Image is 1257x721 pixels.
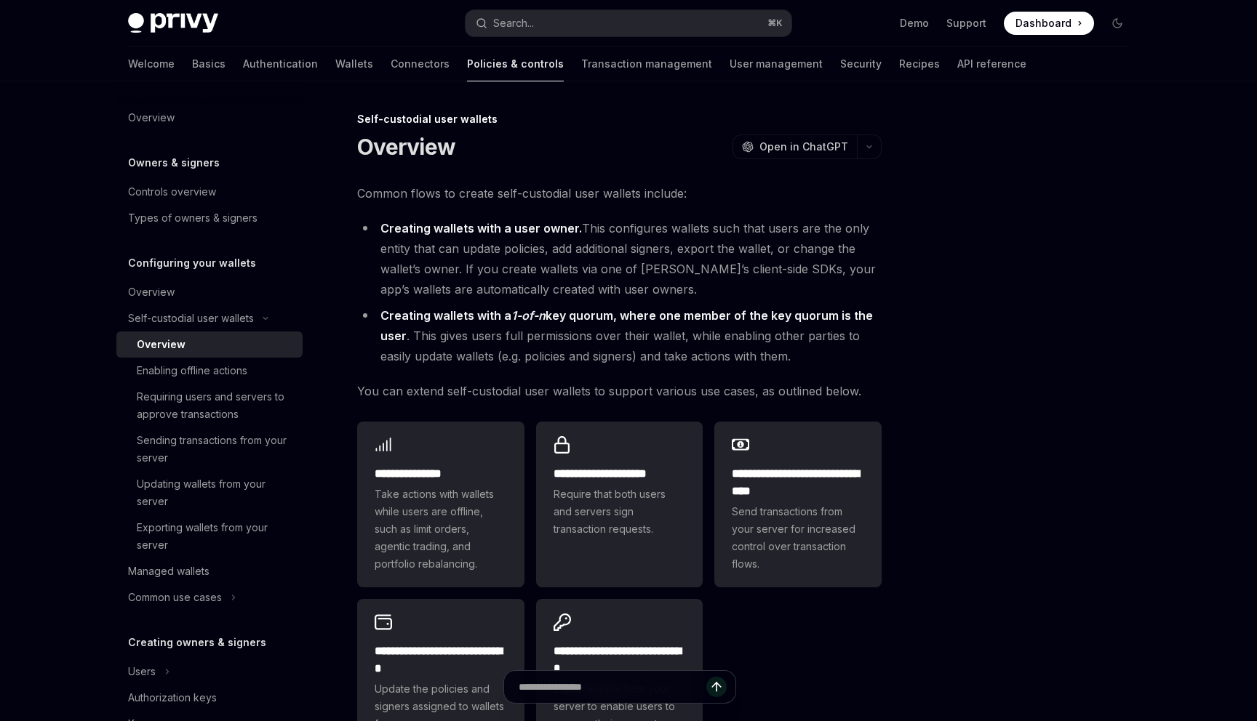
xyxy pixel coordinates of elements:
[128,310,254,327] div: Self-custodial user wallets
[706,677,727,697] button: Send message
[137,362,247,379] div: Enabling offline actions
[357,112,882,126] div: Self-custodial user wallets
[128,47,175,81] a: Welcome
[116,658,303,685] button: Users
[759,140,848,154] span: Open in ChatGPT
[946,16,986,31] a: Support
[116,358,303,384] a: Enabling offline actions
[732,503,864,573] span: Send transactions from your server for increased control over transaction flows.
[137,519,294,554] div: Exporting wallets from your server
[554,486,686,538] span: Require that both users and servers sign transaction requests.
[899,47,940,81] a: Recipes
[493,15,534,32] div: Search...
[467,47,564,81] a: Policies & controls
[957,47,1026,81] a: API reference
[128,663,156,680] div: Users
[116,685,303,711] a: Authorization keys
[767,17,783,29] span: ⌘ K
[1015,16,1072,31] span: Dashboard
[192,47,226,81] a: Basics
[128,589,222,606] div: Common use cases
[243,47,318,81] a: Authentication
[116,427,303,471] a: Sending transactions from your server
[116,179,303,205] a: Controls overview
[128,209,258,227] div: Types of owners & signers
[128,13,218,33] img: dark logo
[357,183,882,204] span: Common flows to create self-custodial user wallets include:
[128,689,217,706] div: Authorization keys
[519,671,706,703] input: Ask a question...
[137,432,294,467] div: Sending transactions from your server
[335,47,373,81] a: Wallets
[1004,12,1094,35] a: Dashboard
[357,305,882,366] li: . This gives users full permissions over their wallet, while enabling other parties to easily upd...
[116,305,303,331] button: Self-custodial user wallets
[357,218,882,299] li: This configures wallets such that users are the only entity that can update policies, add additio...
[380,308,873,343] strong: Creating wallets with a key quorum, where one member of the key quorum is the user
[116,331,303,358] a: Overview
[137,388,294,423] div: Requiring users and servers to approve transactions
[116,515,303,558] a: Exporting wallets from your server
[128,283,175,301] div: Overview
[116,558,303,584] a: Managed wallets
[733,134,857,159] button: Open in ChatGPT
[581,47,712,81] a: Transaction management
[357,134,455,160] h1: Overview
[466,10,791,36] button: Search...⌘K
[511,308,546,323] em: 1-of-n
[128,563,209,580] div: Managed wallets
[116,584,303,611] button: Common use cases
[116,205,303,231] a: Types of owners & signers
[116,471,303,515] a: Updating wallets from your server
[1106,12,1129,35] button: Toggle dark mode
[116,105,303,131] a: Overview
[380,221,582,235] strong: Creating wallets with a user owner.
[128,154,220,172] h5: Owners & signers
[900,16,929,31] a: Demo
[840,47,882,81] a: Security
[375,486,507,573] span: Take actions with wallets while users are offline, such as limit orders, agentic trading, and por...
[730,47,823,81] a: User management
[128,183,216,201] div: Controls overview
[116,279,303,305] a: Overview
[128,254,256,272] h5: Configuring your wallets
[137,336,185,353] div: Overview
[391,47,450,81] a: Connectors
[357,381,882,401] span: You can extend self-custodial user wallets to support various use cases, as outlined below.
[137,475,294,510] div: Updating wallets from your server
[357,422,524,587] a: **** **** *****Take actions with wallets while users are offline, such as limit orders, agentic t...
[116,384,303,427] a: Requiring users and servers to approve transactions
[128,109,175,126] div: Overview
[128,634,266,651] h5: Creating owners & signers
